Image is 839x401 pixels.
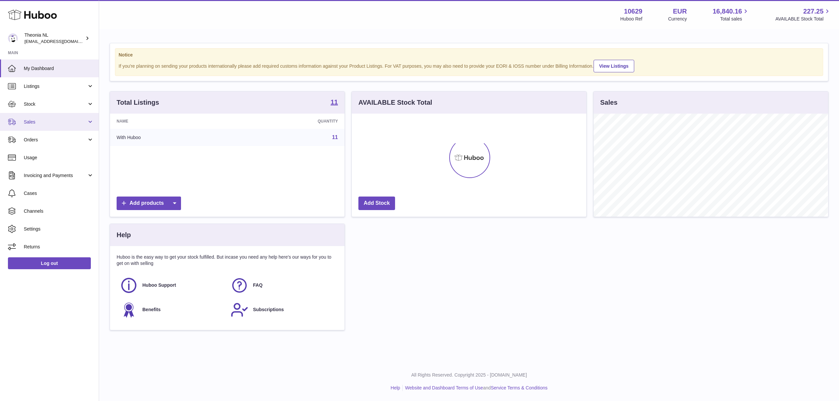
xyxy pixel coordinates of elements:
h3: AVAILABLE Stock Total [358,98,432,107]
span: Subscriptions [253,307,284,313]
h3: Total Listings [117,98,159,107]
th: Quantity [234,114,345,129]
a: 16,840.16 Total sales [712,7,749,22]
div: Huboo Ref [620,16,642,22]
a: Add products [117,197,181,210]
img: info@wholesomegoods.eu [8,33,18,43]
a: Log out [8,257,91,269]
strong: Notice [119,52,820,58]
span: Cases [24,190,94,197]
span: 227.25 [803,7,823,16]
span: Invoicing and Payments [24,172,87,179]
p: All Rights Reserved. Copyright 2025 - [DOMAIN_NAME] [104,372,834,378]
span: Orders [24,137,87,143]
th: Name [110,114,234,129]
span: Usage [24,155,94,161]
strong: 11 [331,99,338,105]
span: Total sales [720,16,749,22]
div: Theonia NL [24,32,84,45]
a: Subscriptions [231,301,335,319]
span: Returns [24,244,94,250]
a: Add Stock [358,197,395,210]
div: If you're planning on sending your products internationally please add required customs informati... [119,59,820,72]
span: FAQ [253,282,263,288]
span: Huboo Support [142,282,176,288]
span: Settings [24,226,94,232]
a: Benefits [120,301,224,319]
li: and [403,385,547,391]
a: Help [391,385,400,390]
p: Huboo is the easy way to get your stock fulfilled. But incase you need any help here's our ways f... [117,254,338,267]
strong: EUR [673,7,687,16]
a: 11 [331,99,338,107]
a: View Listings [594,60,634,72]
span: Stock [24,101,87,107]
a: Service Terms & Conditions [491,385,548,390]
a: Huboo Support [120,276,224,294]
span: Listings [24,83,87,90]
span: My Dashboard [24,65,94,72]
div: Currency [668,16,687,22]
a: 227.25 AVAILABLE Stock Total [775,7,831,22]
span: Benefits [142,307,161,313]
span: Sales [24,119,87,125]
a: 11 [332,134,338,140]
span: Channels [24,208,94,214]
span: AVAILABLE Stock Total [775,16,831,22]
span: [EMAIL_ADDRESS][DOMAIN_NAME] [24,39,97,44]
strong: 10629 [624,7,642,16]
h3: Sales [600,98,617,107]
a: Website and Dashboard Terms of Use [405,385,483,390]
td: With Huboo [110,129,234,146]
span: 16,840.16 [712,7,742,16]
h3: Help [117,231,131,239]
a: FAQ [231,276,335,294]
